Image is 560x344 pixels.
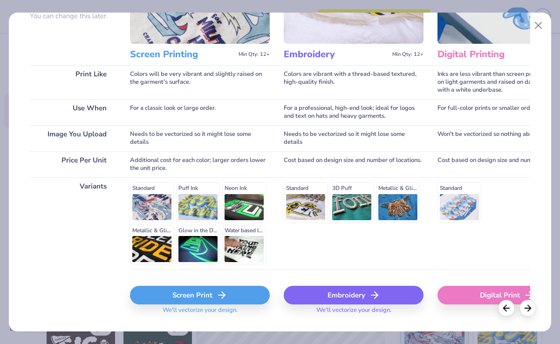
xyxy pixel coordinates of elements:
div: Embroidery [284,286,423,304]
div: Cost based on design size and number of locations. [284,151,423,177]
div: For a classic look or large order. [130,99,270,125]
div: Additional cost for each color; larger orders lower the unit price. [130,151,270,177]
div: For a professional, high-end look; ideal for logos and text on hats and heavy garments. [284,99,423,125]
div: Needs to be vectorized so it might lose some details [284,125,423,151]
span: Min Qty: 12+ [392,51,423,58]
span: Min Qty: 12+ [239,51,270,58]
div: Price Per Unit [30,151,116,177]
span: We'll vectorize your design. [313,306,395,320]
h3: Screen Printing [130,48,235,61]
h3: Digital Printing [437,48,542,61]
div: Print Like [30,65,116,99]
div: Colors are vibrant with a thread-based textured, high-quality finish. [284,65,423,99]
p: You can change this later. [30,12,116,20]
div: Variants [30,177,116,270]
div: Colors will be very vibrant and slightly raised on the garment's surface. [130,65,270,99]
button: Close [530,17,547,34]
h3: Embroidery [284,48,389,61]
div: Image You Upload [30,125,116,151]
div: Needs to be vectorized so it might lose some details [130,125,270,151]
div: Screen Print [130,286,270,304]
div: Use When [30,99,116,125]
span: We'll vectorize your design. [159,306,241,320]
